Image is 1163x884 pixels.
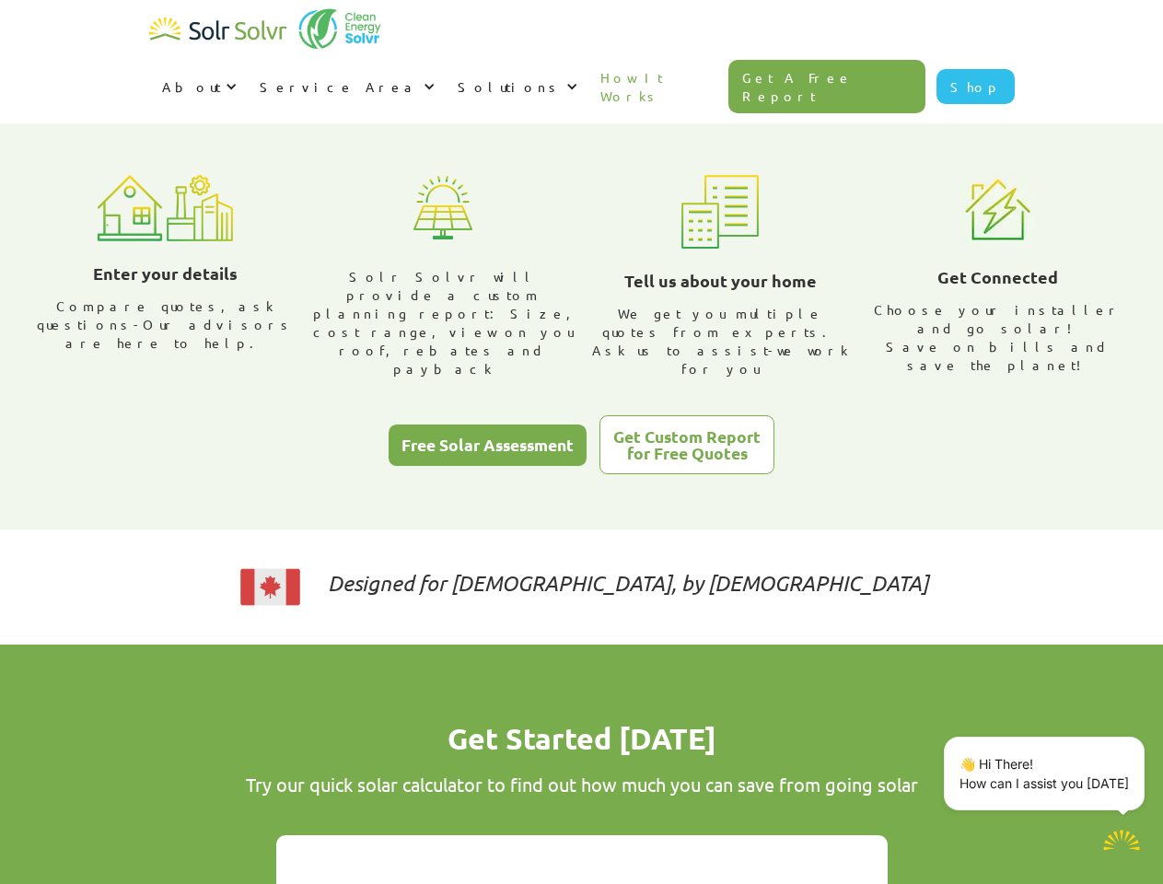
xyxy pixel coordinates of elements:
a: Free Solar Assessment [389,425,587,466]
a: Get Custom Reportfor Free Quotes [599,415,774,474]
div: About [162,77,221,96]
div: Try our quick solar calculator to find out how much you can save from going solar [186,773,978,796]
h3: Get Connected [937,263,1058,291]
div: Service Area [260,77,419,96]
p: 👋 Hi There! How can I assist you [DATE] [959,754,1129,793]
div: Free Solar Assessment [401,436,574,453]
p: Designed for [DEMOGRAPHIC_DATA], by [DEMOGRAPHIC_DATA] [328,574,928,592]
a: How It Works [587,50,729,123]
img: 1702586718.png [1099,820,1145,866]
div: We get you multiple quotes from experts. Ask us to assist-we work for you [589,304,853,378]
h3: Tell us about your home [624,267,817,295]
div: Solutions [445,59,587,114]
div: Compare quotes, ask questions-Our advisors are here to help. [34,297,297,352]
h3: Enter your details [93,260,238,287]
div: Solr Solvr will provide a custom planning report: Size, cost range, view on you roof, rebates and... [311,267,575,378]
div: Service Area [247,59,445,114]
div: Solutions [458,77,562,96]
div: Get Custom Report for Free Quotes [613,428,761,460]
a: Shop [936,69,1015,104]
div: About [149,59,247,114]
a: Get A Free Report [728,60,925,113]
div: Choose your installer and go solar! Save on bills and save the planet! [866,300,1130,374]
h1: Get Started [DATE] [186,718,978,759]
button: Open chatbot widget [1099,820,1145,866]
